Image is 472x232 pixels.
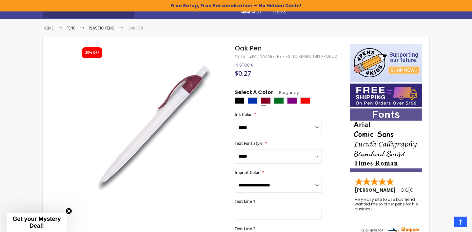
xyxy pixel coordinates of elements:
[401,187,407,193] span: OK
[235,112,252,117] span: Ink Color
[76,53,226,203] img: oak_side_burgundy_1_1.jpg
[89,25,114,31] a: Plastic Pens
[7,213,67,232] div: Get your Mystery Deal!Close teaser
[454,217,467,227] a: Top
[350,44,422,82] img: 4pens 4 kids
[235,141,263,146] span: Text Font Style
[408,187,456,193] span: [GEOGRAPHIC_DATA]
[270,54,339,59] a: Be the first to review this product
[66,208,72,214] button: Close teaser
[274,97,284,104] div: Green
[235,62,253,68] span: In stock
[273,90,299,95] span: Burgundy
[350,84,422,107] img: Free shipping on orders over $199
[67,25,76,31] a: Pens
[43,25,53,31] a: Home
[287,97,297,104] div: Purple
[235,199,255,204] span: Text Line 1
[235,63,253,68] div: Availability
[85,50,99,55] div: 20% OFF
[235,89,273,98] span: Select A Color
[235,54,247,60] strong: SKU
[300,97,310,104] div: Red
[355,187,398,193] span: [PERSON_NAME]
[248,97,258,104] div: Blue
[235,97,245,104] div: Black
[261,97,271,104] div: Burgundy
[128,26,143,31] li: Oak Pen
[235,170,260,175] span: Imprint Color
[235,44,262,53] span: Oak Pen
[350,108,422,172] img: font-personalization-examples
[12,216,61,229] span: Get your Mystery Deal!
[398,187,456,193] span: - ,
[235,69,251,78] span: $0.27
[355,197,418,211] div: Very easy site to use boyfriend wanted me to order pens for his business
[249,54,270,60] div: 4PG-9006
[235,226,255,232] span: Text Line 2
